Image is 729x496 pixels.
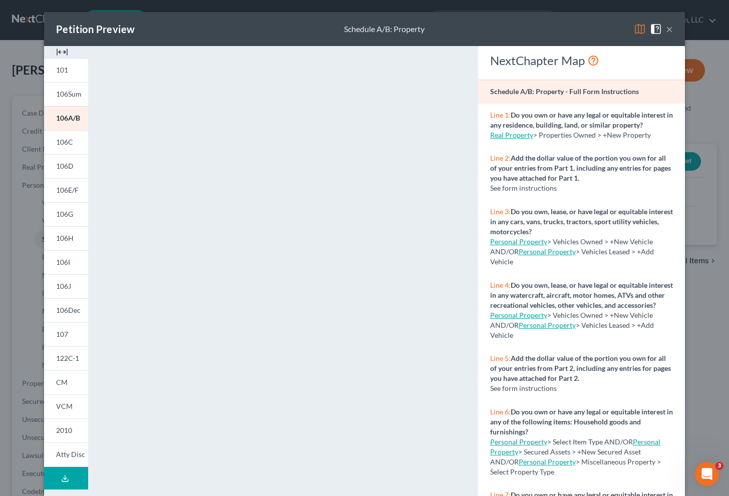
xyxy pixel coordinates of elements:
span: CM [56,378,68,386]
span: Line 6: [490,407,511,416]
span: Line 5: [490,354,511,362]
div: Petition Preview [56,22,135,36]
strong: Add the dollar value of the portion you own for all of your entries from Part 1, including any en... [490,154,671,182]
a: Real Property [490,131,533,139]
a: 106H [44,226,88,250]
a: Personal Property [490,311,547,319]
strong: Do you own, lease, or have legal or equitable interest in any cars, vans, trucks, tractors, sport... [490,207,673,236]
a: Atty Disc [44,442,88,467]
span: Line 4: [490,281,511,289]
span: > Properties Owned > +New Property [533,131,651,139]
a: Personal Property [519,457,576,466]
img: expand-e0f6d898513216a626fdd78e52531dac95497ffd26381d4c15ee2fc46db09dca.svg [56,46,68,58]
span: 106H [56,234,74,242]
a: 107 [44,322,88,346]
span: Line 2: [490,154,511,162]
span: > Vehicles Owned > +New Vehicle AND/OR [490,311,653,329]
span: Line 3: [490,207,511,216]
button: × [666,23,673,35]
a: 101 [44,58,88,82]
span: 101 [56,66,68,74]
span: 122C-1 [56,354,79,362]
span: 106C [56,138,73,146]
span: > Vehicles Leased > +Add Vehicle [490,321,654,339]
iframe: Intercom live chat [695,462,719,486]
a: Personal Property [490,437,547,446]
span: 106I [56,258,70,266]
span: > Vehicles Owned > +New Vehicle AND/OR [490,237,653,256]
a: 106Dec [44,298,88,322]
span: See form instructions [490,384,557,392]
a: 106G [44,202,88,226]
a: 122C-1 [44,346,88,370]
span: 2010 [56,426,72,434]
a: VCM [44,394,88,418]
strong: Do you own or have any legal or equitable interest in any residence, building, land, or similar p... [490,111,673,129]
a: 106J [44,274,88,298]
strong: Add the dollar value of the portion you own for all of your entries from Part 2, including any en... [490,354,671,382]
a: 106Sum [44,82,88,106]
a: CM [44,370,88,394]
span: 106Dec [56,306,81,314]
span: > Select Item Type AND/OR [490,437,633,446]
span: Atty Disc [56,450,85,458]
a: 106I [44,250,88,274]
a: 106E/F [44,178,88,202]
a: 106D [44,154,88,178]
img: map-eea8200ae884c6f1103ae1953ef3d486a96c86aabb227e865a55264e3737af1f.svg [634,23,646,35]
a: Personal Property [519,321,576,329]
div: Schedule A/B: Property [344,24,425,35]
strong: Do you own, lease, or have legal or equitable interest in any watercraft, aircraft, motor homes, ... [490,281,673,309]
div: NextChapter Map [490,53,673,69]
span: 106D [56,162,74,170]
a: Personal Property [490,437,660,456]
a: 106C [44,130,88,154]
span: See form instructions [490,184,557,192]
span: 106Sum [56,90,82,98]
a: Personal Property [490,237,547,246]
img: help-close-5ba153eb36485ed6c1ea00a893f15db1cb9b99d6cae46e1a8edb6c62d00a1a76.svg [650,23,662,35]
span: 107 [56,330,68,338]
span: > Secured Assets > +New Secured Asset AND/OR [490,437,660,466]
a: 2010 [44,418,88,442]
a: Personal Property [519,247,576,256]
span: 106E/F [56,186,79,194]
span: 106A/B [56,114,80,122]
a: 106A/B [44,106,88,130]
span: VCM [56,402,73,410]
span: > Miscellaneous Property > Select Property Type [490,457,661,476]
span: 106G [56,210,73,218]
strong: Schedule A/B: Property - Full Form Instructions [490,87,639,96]
span: Line 1: [490,111,511,119]
span: 3 [715,462,723,470]
span: 106J [56,282,71,290]
strong: Do you own or have any legal or equitable interest in any of the following items: Household goods... [490,407,673,436]
span: > Vehicles Leased > +Add Vehicle [490,247,654,266]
